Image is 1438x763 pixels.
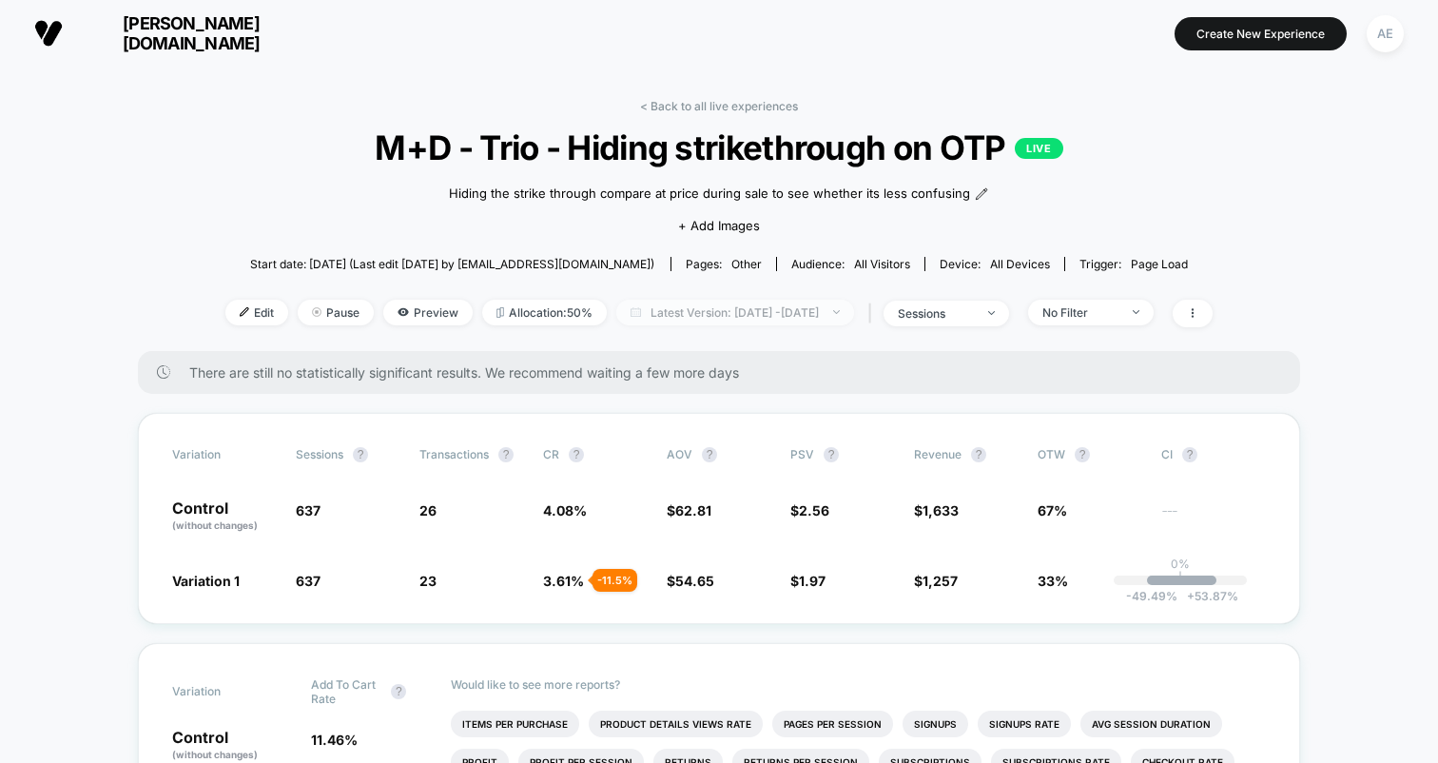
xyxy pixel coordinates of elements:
[678,218,760,233] span: + Add Images
[990,257,1050,271] span: all devices
[791,257,910,271] div: Audience:
[675,573,714,589] span: 54.65
[1042,305,1118,320] div: No Filter
[240,307,249,317] img: edit
[923,502,959,518] span: 1,633
[914,447,962,461] span: Revenue
[667,447,692,461] span: AOV
[250,257,654,271] span: Start date: [DATE] (Last edit [DATE] by [EMAIL_ADDRESS][DOMAIN_NAME])
[988,311,995,315] img: end
[833,310,840,314] img: end
[1126,589,1177,603] span: -49.49 %
[971,447,986,462] button: ?
[731,257,762,271] span: other
[482,300,607,325] span: Allocation: 50%
[543,573,584,589] span: 3.61 %
[1182,447,1197,462] button: ?
[1131,257,1188,271] span: Page Load
[1187,589,1195,603] span: +
[799,502,829,518] span: 2.56
[353,447,368,462] button: ?
[799,573,826,589] span: 1.97
[1079,257,1188,271] div: Trigger:
[419,447,489,461] span: Transactions
[172,677,277,706] span: Variation
[311,732,358,748] span: 11.46 %
[34,19,63,48] img: Visually logo
[1080,711,1222,737] li: Avg Session Duration
[790,502,829,518] span: $
[1178,571,1182,585] p: |
[1161,505,1266,533] span: ---
[29,12,311,54] button: [PERSON_NAME][DOMAIN_NAME]
[1015,138,1062,159] p: LIVE
[1161,447,1266,462] span: CI
[854,257,910,271] span: All Visitors
[790,447,814,461] span: PSV
[311,677,381,706] span: Add To Cart Rate
[667,502,711,518] span: $
[172,500,277,533] p: Control
[640,99,798,113] a: < Back to all live experiences
[667,573,714,589] span: $
[275,127,1163,167] span: M+D - Trio - Hiding strikethrough on OTP
[189,364,1262,381] span: There are still no statistically significant results. We recommend waiting a few more days
[498,447,514,462] button: ?
[589,711,763,737] li: Product Details Views Rate
[1075,447,1090,462] button: ?
[296,502,321,518] span: 637
[978,711,1071,737] li: Signups Rate
[172,749,258,760] span: (without changes)
[864,300,884,327] span: |
[1361,14,1409,53] button: AE
[924,257,1064,271] span: Device:
[419,573,437,589] span: 23
[1038,502,1067,518] span: 67%
[914,573,958,589] span: $
[1038,573,1068,589] span: 33%
[1175,17,1347,50] button: Create New Experience
[383,300,473,325] span: Preview
[1367,15,1404,52] div: AE
[903,711,968,737] li: Signups
[496,307,504,318] img: rebalance
[593,569,637,592] div: - 11.5 %
[449,185,970,204] span: Hiding the strike through compare at price during sale to see whether its less confusing
[1171,557,1190,571] p: 0%
[391,684,406,699] button: ?
[451,677,1267,692] p: Would like to see more reports?
[543,502,587,518] span: 4.08 %
[543,447,559,461] span: CR
[702,447,717,462] button: ?
[1038,447,1142,462] span: OTW
[914,502,959,518] span: $
[631,307,641,317] img: calendar
[172,519,258,531] span: (without changes)
[824,447,839,462] button: ?
[298,300,374,325] span: Pause
[225,300,288,325] span: Edit
[296,447,343,461] span: Sessions
[686,257,762,271] div: Pages:
[172,573,240,589] span: Variation 1
[172,447,277,462] span: Variation
[923,573,958,589] span: 1,257
[1133,310,1139,314] img: end
[172,730,292,762] p: Control
[772,711,893,737] li: Pages Per Session
[1177,589,1238,603] span: 53.87 %
[898,306,974,321] div: sessions
[616,300,854,325] span: Latest Version: [DATE] - [DATE]
[675,502,711,518] span: 62.81
[296,573,321,589] span: 637
[419,502,437,518] span: 26
[451,711,579,737] li: Items Per Purchase
[77,13,305,53] span: [PERSON_NAME][DOMAIN_NAME]
[312,307,321,317] img: end
[790,573,826,589] span: $
[569,447,584,462] button: ?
